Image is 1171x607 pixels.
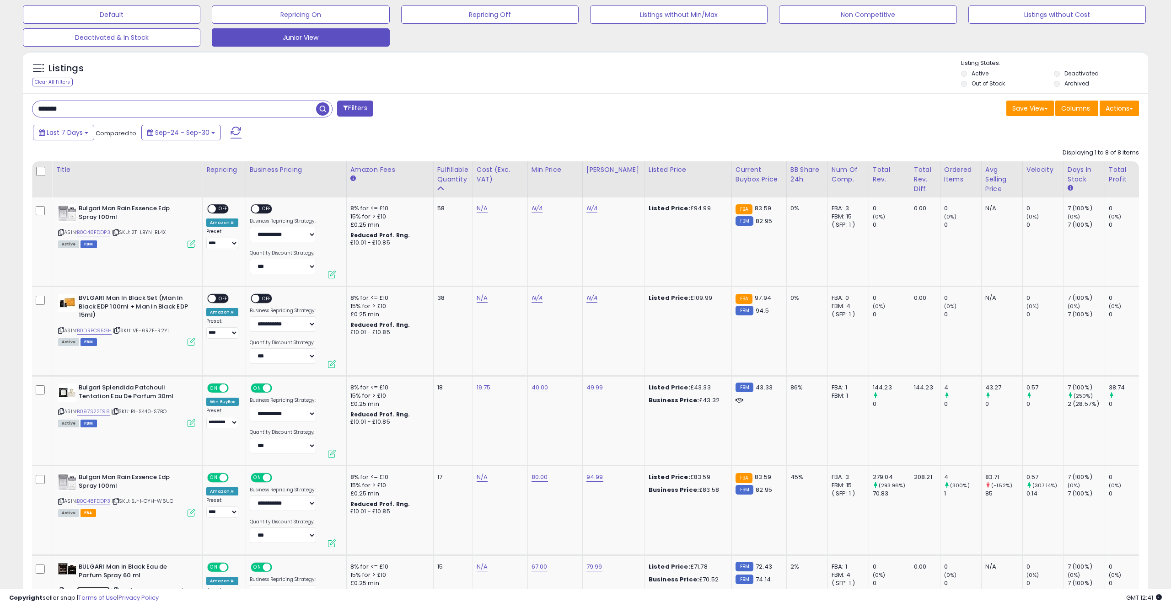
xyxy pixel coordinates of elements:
[944,383,981,392] div: 4
[985,383,1022,392] div: 43.27
[944,571,957,579] small: (0%)
[972,80,1005,87] label: Out of Stock
[1126,593,1162,602] span: 2025-10-8 12:41 GMT
[337,101,373,117] button: Filters
[790,473,821,481] div: 45%
[350,165,430,175] div: Amazon Fees
[985,563,1015,571] div: N/A
[58,204,76,223] img: 41tboxRq8SL._SL40_.jpg
[58,509,79,517] span: All listings currently available for purchase on Amazon
[944,303,957,310] small: (0%)
[206,487,238,495] div: Amazon AI
[649,473,725,481] div: £83.59
[736,306,753,315] small: FBM
[832,490,862,498] div: ( SFP: 1 )
[350,383,426,392] div: 8% for <= £10
[350,508,426,516] div: £10.01 - £10.85
[1026,165,1060,175] div: Velocity
[1109,383,1146,392] div: 38.74
[1068,213,1080,220] small: (0%)
[212,28,389,47] button: Junior View
[250,340,316,346] label: Quantity Discount Strategy:
[1109,310,1146,319] div: 0
[437,204,466,213] div: 58
[350,392,426,400] div: 15% for > £10
[736,204,752,214] small: FBA
[736,575,753,584] small: FBM
[649,562,690,571] b: Listed Price:
[79,473,190,492] b: Bulgari Man Rain Essence Edp Spray 100ml
[112,497,173,505] span: | SKU: 5J-HOYH-W6UC
[1032,482,1057,489] small: (307.14%)
[437,383,466,392] div: 18
[649,165,728,175] div: Listed Price
[270,474,285,482] span: OFF
[350,563,426,571] div: 8% for <= £10
[350,473,426,481] div: 8% for <= £10
[779,5,956,24] button: Non Competitive
[914,294,933,302] div: 0.00
[1109,204,1146,213] div: 0
[873,571,886,579] small: (0%)
[832,563,862,571] div: FBA: 1
[985,204,1015,213] div: N/A
[879,482,905,489] small: (293.96%)
[756,575,771,584] span: 74.14
[944,294,981,302] div: 0
[350,302,426,310] div: 15% for > £10
[259,295,274,303] span: OFF
[755,473,771,481] span: 83.59
[56,165,199,175] div: Title
[118,593,159,602] a: Privacy Policy
[477,293,488,303] a: N/A
[1068,221,1105,229] div: 7 (100%)
[1109,473,1146,481] div: 0
[1026,579,1064,587] div: 0
[944,310,981,319] div: 0
[832,571,862,579] div: FBM: 4
[350,221,426,229] div: £0.25 min
[873,165,906,184] div: Total Rev.
[1026,473,1064,481] div: 0.57
[58,473,76,491] img: 41tboxRq8SL._SL40_.jpg
[1068,303,1080,310] small: (0%)
[649,294,725,302] div: £109.99
[832,294,862,302] div: FBA: 0
[250,308,316,314] label: Business Repricing Strategy:
[944,221,981,229] div: 0
[437,563,466,571] div: 15
[23,28,200,47] button: Deactivated & In Stock
[477,204,488,213] a: N/A
[250,165,343,175] div: Business Pricing
[1064,80,1089,87] label: Archived
[58,294,76,312] img: 51-mN4WFwHL._SL40_.jpg
[111,408,167,415] span: | SKU: RI-S440-S7BO
[944,473,981,481] div: 4
[1006,101,1054,116] button: Save View
[477,165,524,184] div: Cost (Exc. VAT)
[1068,204,1105,213] div: 7 (100%)
[991,482,1012,489] small: (-1.52%)
[79,204,190,224] b: Bulgari Man Rain Essence Edp Spray 100ml
[350,310,426,319] div: £0.25 min
[350,500,410,508] b: Reduced Prof. Rng.
[873,490,910,498] div: 70.83
[736,165,783,184] div: Current Buybox Price
[1109,571,1122,579] small: (0%)
[1068,571,1080,579] small: (0%)
[586,562,602,571] a: 79.99
[216,295,231,303] span: OFF
[1109,294,1146,302] div: 0
[1026,221,1064,229] div: 0
[208,474,220,482] span: ON
[1026,204,1064,213] div: 0
[832,221,862,229] div: ( SFP: 1 )
[736,216,753,226] small: FBM
[649,575,699,584] b: Business Price:
[832,392,862,400] div: FBM: 1
[944,579,981,587] div: 0
[477,383,491,392] a: 19.75
[832,302,862,310] div: FBM: 4
[736,485,753,495] small: FBM
[756,383,773,392] span: 43.33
